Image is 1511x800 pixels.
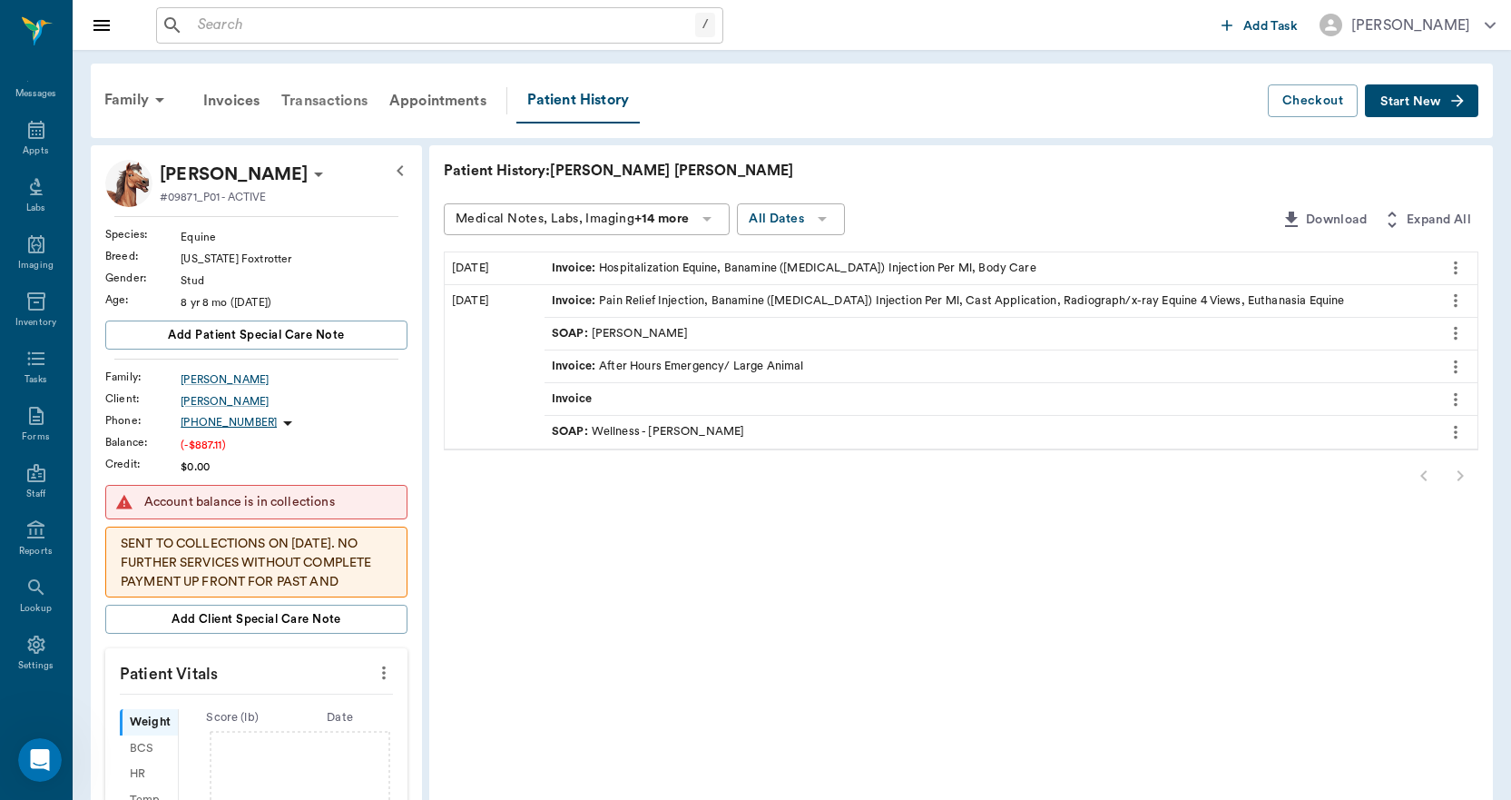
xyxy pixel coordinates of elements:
[172,609,341,629] span: Add client Special Care Note
[23,144,48,158] div: Appts
[1441,318,1470,349] button: more
[105,605,407,634] button: Add client Special Care Note
[19,545,53,558] div: Reports
[181,393,407,410] a: [PERSON_NAME]
[181,437,407,453] div: (-$887.11)
[83,7,120,44] button: Close drawer
[192,79,270,123] a: Invoices
[120,736,178,762] div: BCS
[552,292,599,310] span: Invoice :
[105,291,181,308] div: Age :
[25,373,47,387] div: Tasks
[105,434,181,450] div: Balance :
[105,369,181,385] div: Family :
[181,229,407,245] div: Equine
[695,13,715,37] div: /
[20,602,52,616] div: Lookup
[1441,384,1470,415] button: more
[552,423,744,440] div: Wellness - [PERSON_NAME]
[445,252,545,284] div: [DATE]
[15,316,56,330] div: Inventory
[181,294,407,311] div: 8 yr 8 mo ([DATE])
[168,325,344,345] span: Add patient Special Care Note
[552,390,595,408] span: Invoice
[105,160,152,207] img: Profile Image
[105,390,181,407] div: Client :
[160,160,308,189] div: Ben Franklin Smith
[181,459,407,475] div: $0.00
[1441,417,1470,448] button: more
[552,325,592,342] span: SOAP :
[445,285,545,449] div: [DATE]
[105,648,407,694] p: Patient Vitals
[160,189,266,205] p: #09871_P01 - ACTIVE
[105,248,181,264] div: Breed :
[18,259,54,272] div: Imaging
[120,709,178,736] div: Weight
[105,456,181,472] div: Credit :
[378,79,497,123] a: Appointments
[105,321,407,350] button: Add patient Special Care Note
[105,270,181,286] div: Gender :
[1305,8,1510,42] button: [PERSON_NAME]
[1351,15,1470,36] div: [PERSON_NAME]
[181,251,407,267] div: [US_STATE] Foxtrotter
[93,78,182,122] div: Family
[1273,203,1374,237] button: Download
[456,208,689,231] div: Medical Notes, Labs, Imaging
[181,371,407,388] a: [PERSON_NAME]
[552,260,1036,277] div: Hospitalization Equine, Banamine ([MEDICAL_DATA]) Injection Per Ml, Body Care
[1441,351,1470,382] button: more
[552,358,803,375] div: After Hours Emergency/ Large Animal
[286,709,394,726] div: Date
[1441,285,1470,316] button: more
[120,762,178,788] div: HR
[1365,84,1478,118] button: Start New
[26,202,45,215] div: Labs
[1407,209,1471,232] span: Expand All
[105,412,181,429] div: Phone :
[22,430,49,444] div: Forms
[179,709,287,726] div: Score ( lb )
[1374,203,1478,237] button: Expand All
[181,272,407,289] div: Stud
[18,659,54,673] div: Settings
[270,79,378,123] a: Transactions
[516,78,640,123] a: Patient History
[26,488,45,501] div: Staff
[160,160,308,189] p: [PERSON_NAME]
[1268,84,1358,118] button: Checkout
[1214,8,1305,42] button: Add Task
[181,415,277,430] p: [PHONE_NUMBER]
[369,657,398,688] button: more
[105,226,181,242] div: Species :
[191,13,695,38] input: Search
[144,486,397,519] div: Account balance is in collections
[552,423,592,440] span: SOAP :
[121,535,392,630] p: SENT TO COLLECTIONS ON [DATE]. NO FURTHER SERVICES WITHOUT COMPLETE PAYMENT UP FRONT FOR PAST AND...
[1441,252,1470,283] button: more
[18,738,62,782] iframe: Intercom live chat
[552,260,599,277] span: Invoice :
[552,325,688,342] div: [PERSON_NAME]
[15,87,57,101] div: Messages
[552,292,1344,310] div: Pain Relief Injection, Banamine ([MEDICAL_DATA]) Injection Per Ml, Cast Application, Radiograph/x...
[634,212,689,225] b: +14 more
[552,358,599,375] span: Invoice :
[444,160,988,182] p: Patient History: [PERSON_NAME] [PERSON_NAME]
[737,203,845,235] button: All Dates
